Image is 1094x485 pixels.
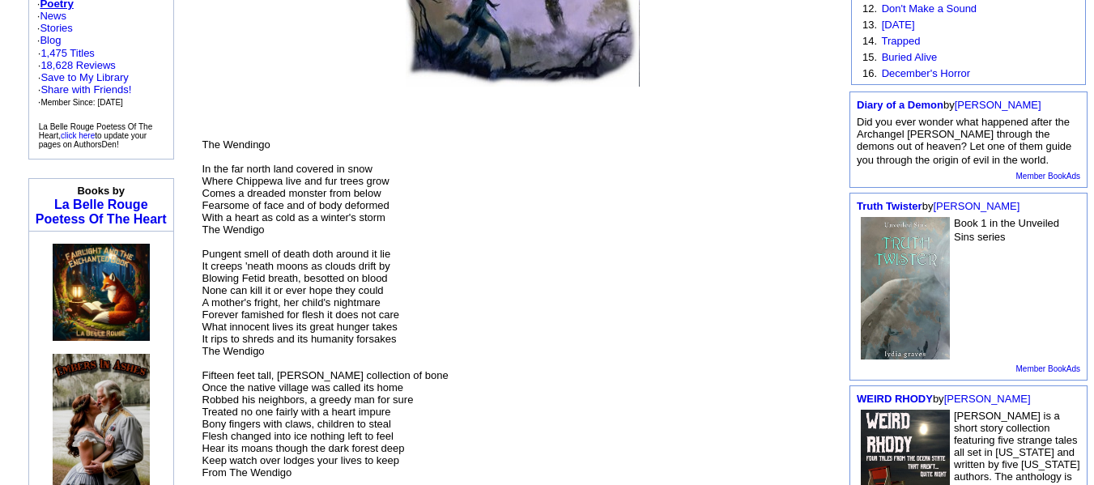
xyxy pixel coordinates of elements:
[1016,172,1080,181] a: Member BookAds
[36,198,167,226] a: La Belle Rouge Poetess Of The Heart
[40,22,72,34] a: Stories
[40,59,116,71] a: 18,628 Reviews
[882,67,970,79] a: December's Horror
[61,131,95,140] a: click here
[862,19,877,31] font: 13.
[102,236,103,241] img: shim.gif
[40,10,66,22] a: News
[954,217,1059,243] font: Book 1 in the Unveiled Sins series
[857,116,1071,166] font: Did you ever wonder what happened after the Archangel [PERSON_NAME] through the demons out of hea...
[38,47,132,108] font: · ·
[40,71,128,83] a: Save to My Library
[862,67,877,79] font: 16.
[40,83,131,96] a: Share with Friends!
[882,2,977,15] a: Don't Make a Sound
[99,236,100,241] img: shim.gif
[857,393,933,405] a: WEIRD RHODY
[944,393,1031,405] a: [PERSON_NAME]
[857,200,1020,212] font: by
[881,35,920,47] a: Trapped
[857,393,1031,405] font: by
[53,244,150,341] img: 80666.jpg
[100,236,101,241] img: shim.gif
[857,200,922,212] a: Truth Twister
[857,99,1041,111] font: by
[77,185,125,197] b: Books by
[38,71,132,108] font: · · ·
[1016,364,1080,373] a: Member BookAds
[862,2,877,15] font: 12.
[862,51,877,63] font: 15.
[40,34,61,46] a: Blog
[882,19,915,31] a: [DATE]
[40,98,123,107] font: Member Since: [DATE]
[101,236,102,241] img: shim.gif
[933,200,1020,212] a: [PERSON_NAME]
[861,217,950,359] img: 80207.jpg
[862,35,877,47] font: 14.
[955,99,1041,111] a: [PERSON_NAME]
[857,99,943,111] a: Diary of a Demon
[39,122,152,149] font: La Belle Rouge Poetess Of The Heart, to update your pages on AuthorsDen!
[882,51,938,63] a: Buried Alive
[40,47,95,59] a: 1,475 Titles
